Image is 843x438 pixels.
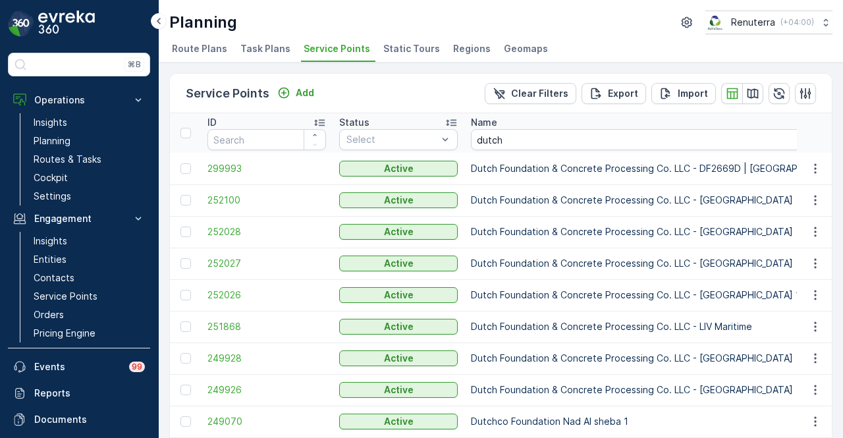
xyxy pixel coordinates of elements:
[8,11,34,37] img: logo
[304,42,370,55] span: Service Points
[8,205,150,232] button: Engagement
[8,87,150,113] button: Operations
[339,161,458,177] button: Active
[471,116,497,129] p: Name
[384,352,414,365] p: Active
[384,415,414,428] p: Active
[34,116,67,129] p: Insights
[34,360,121,373] p: Events
[471,320,843,333] p: Dutch Foundation & Concrete Processing Co. LLC - LIV Maritime
[28,250,150,269] a: Entities
[180,195,191,205] div: Toggle Row Selected
[339,224,458,240] button: Active
[128,59,141,70] p: ⌘B
[28,187,150,205] a: Settings
[34,387,145,400] p: Reports
[384,257,414,270] p: Active
[384,162,414,175] p: Active
[339,382,458,398] button: Active
[34,308,64,321] p: Orders
[384,225,414,238] p: Active
[28,169,150,187] a: Cockpit
[28,287,150,306] a: Service Points
[180,321,191,332] div: Toggle Row Selected
[28,269,150,287] a: Contacts
[207,383,326,397] span: 249926
[780,17,814,28] p: ( +04:00 )
[383,42,440,55] span: Static Tours
[207,194,326,207] a: 252100
[207,257,326,270] a: 252027
[471,288,843,302] p: Dutch Foundation & Concrete Processing Co. LLC - [GEOGRAPHIC_DATA] 1
[384,383,414,397] p: Active
[582,83,646,104] button: Export
[34,153,101,166] p: Routes & Tasks
[678,87,708,100] p: Import
[180,258,191,269] div: Toggle Row Selected
[132,362,142,372] p: 99
[471,225,843,238] p: Dutch Foundation & Concrete Processing Co. LLC - [GEOGRAPHIC_DATA]
[207,162,326,175] a: 299993
[453,42,491,55] span: Regions
[346,133,437,146] p: Select
[608,87,638,100] p: Export
[339,192,458,208] button: Active
[504,42,548,55] span: Geomaps
[272,85,319,101] button: Add
[207,415,326,428] a: 249070
[339,319,458,335] button: Active
[384,320,414,333] p: Active
[34,190,71,203] p: Settings
[180,385,191,395] div: Toggle Row Selected
[207,116,217,129] p: ID
[28,324,150,342] a: Pricing Engine
[207,288,326,302] a: 252026
[471,383,843,397] p: Dutch Foundation & Concrete Processing Co. LLC - [GEOGRAPHIC_DATA]
[339,256,458,271] button: Active
[207,352,326,365] a: 249928
[34,94,124,107] p: Operations
[207,320,326,333] a: 251868
[34,212,124,225] p: Engagement
[296,86,314,99] p: Add
[511,87,568,100] p: Clear Filters
[28,232,150,250] a: Insights
[207,225,326,238] a: 252028
[471,162,843,175] p: Dutch Foundation & Concrete Processing Co. LLC - DF2669D | [GEOGRAPHIC_DATA]
[28,132,150,150] a: Planning
[384,288,414,302] p: Active
[485,83,576,104] button: Clear Filters
[471,415,843,428] p: Dutchco Foundation Nad Al sheba 1
[186,84,269,103] p: Service Points
[34,290,97,303] p: Service Points
[339,287,458,303] button: Active
[339,350,458,366] button: Active
[339,116,369,129] p: Status
[172,42,227,55] span: Route Plans
[180,290,191,300] div: Toggle Row Selected
[169,12,237,33] p: Planning
[471,352,843,365] p: Dutch Foundation & Concrete Processing Co. LLC - [GEOGRAPHIC_DATA]
[8,406,150,433] a: Documents
[28,113,150,132] a: Insights
[651,83,716,104] button: Import
[28,150,150,169] a: Routes & Tasks
[207,129,326,150] input: Search
[34,327,95,340] p: Pricing Engine
[384,194,414,207] p: Active
[471,257,843,270] p: Dutch Foundation & Concrete Processing Co. LLC - [GEOGRAPHIC_DATA]
[34,253,67,266] p: Entities
[34,171,68,184] p: Cockpit
[180,163,191,174] div: Toggle Row Selected
[471,129,843,150] input: Search
[34,134,70,148] p: Planning
[34,271,74,285] p: Contacts
[705,11,832,34] button: Renuterra(+04:00)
